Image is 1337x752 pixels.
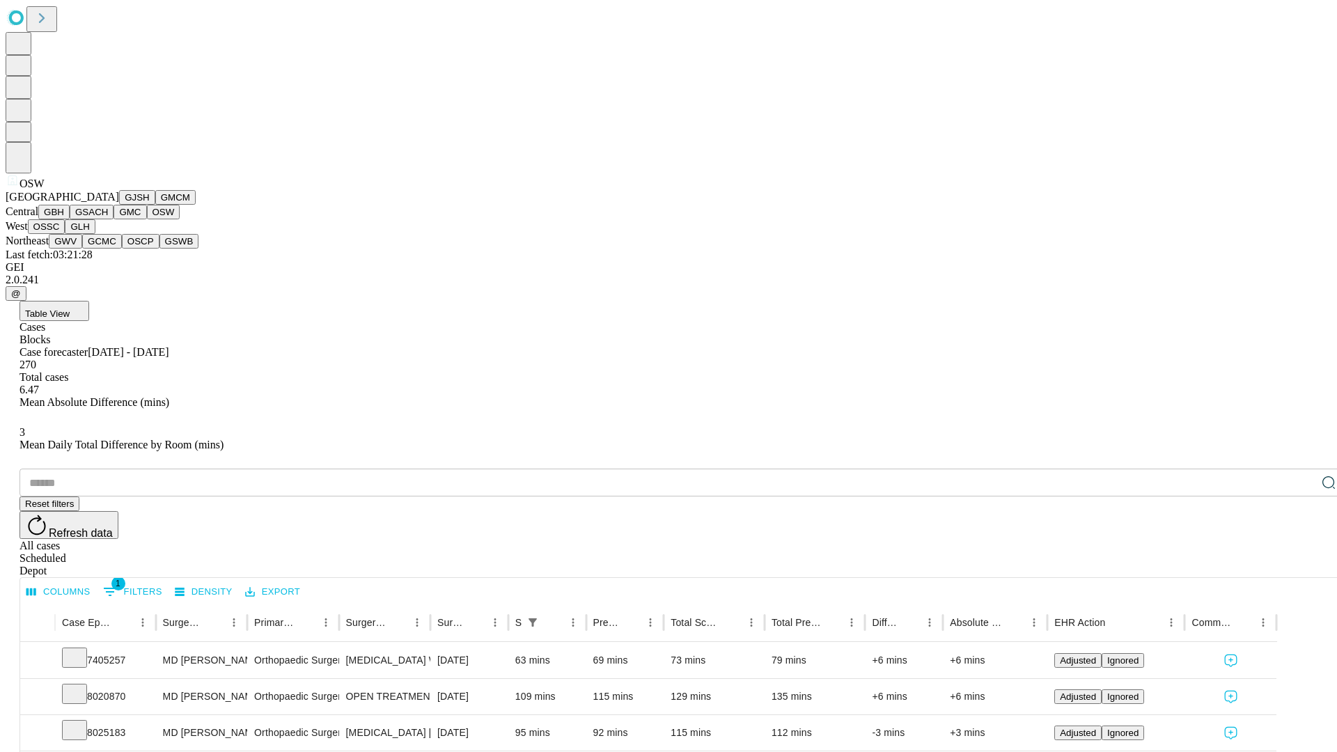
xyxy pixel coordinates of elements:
[523,613,542,632] div: 1 active filter
[19,346,88,358] span: Case forecaster
[25,308,70,319] span: Table View
[1024,613,1044,632] button: Menu
[19,496,79,511] button: Reset filters
[515,679,579,714] div: 109 mins
[1102,689,1144,704] button: Ignored
[147,205,180,219] button: OSW
[842,613,861,632] button: Menu
[544,613,563,632] button: Sort
[62,715,149,751] div: 8025183
[872,643,936,678] div: +6 mins
[1191,617,1232,628] div: Comments
[515,643,579,678] div: 63 mins
[621,613,641,632] button: Sort
[872,617,899,628] div: Difference
[772,617,822,628] div: Total Predicted Duration
[6,274,1331,286] div: 2.0.241
[346,643,423,678] div: [MEDICAL_DATA] WITH [MEDICAL_DATA] REPAIR
[437,617,464,628] div: Surgery Date
[822,613,842,632] button: Sort
[515,715,579,751] div: 95 mins
[872,715,936,751] div: -3 mins
[224,613,244,632] button: Menu
[171,581,236,603] button: Density
[1102,726,1144,740] button: Ignored
[27,721,48,746] button: Expand
[563,613,583,632] button: Menu
[297,613,316,632] button: Sort
[163,679,240,714] div: MD [PERSON_NAME]
[19,384,39,395] span: 6.47
[346,715,423,751] div: [MEDICAL_DATA] [MEDICAL_DATA]
[900,613,920,632] button: Sort
[593,617,620,628] div: Predicted In Room Duration
[23,581,94,603] button: Select columns
[6,205,38,217] span: Central
[671,617,721,628] div: Total Scheduled Duration
[6,249,93,260] span: Last fetch: 03:21:28
[6,235,49,246] span: Northeast
[82,234,122,249] button: GCMC
[437,643,501,678] div: [DATE]
[346,679,423,714] div: OPEN TREATMENT [MEDICAL_DATA]
[19,396,169,408] span: Mean Absolute Difference (mins)
[466,613,485,632] button: Sort
[111,577,125,590] span: 1
[1107,728,1139,738] span: Ignored
[772,679,859,714] div: 135 mins
[1054,726,1102,740] button: Adjusted
[722,613,742,632] button: Sort
[950,679,1040,714] div: +6 mins
[11,288,21,299] span: @
[133,613,153,632] button: Menu
[27,649,48,673] button: Expand
[254,679,331,714] div: Orthopaedic Surgery
[163,643,240,678] div: MD [PERSON_NAME]
[155,190,196,205] button: GMCM
[1054,617,1105,628] div: EHR Action
[49,234,82,249] button: GWV
[485,613,505,632] button: Menu
[872,679,936,714] div: +6 mins
[1253,613,1273,632] button: Menu
[593,715,657,751] div: 92 mins
[88,346,169,358] span: [DATE] - [DATE]
[407,613,427,632] button: Menu
[19,178,45,189] span: OSW
[671,715,758,751] div: 115 mins
[28,219,65,234] button: OSSC
[19,511,118,539] button: Refresh data
[950,643,1040,678] div: +6 mins
[515,617,522,628] div: Scheduled In Room Duration
[25,499,74,509] span: Reset filters
[114,613,133,632] button: Sort
[122,234,159,249] button: OSCP
[671,643,758,678] div: 73 mins
[1054,653,1102,668] button: Adjusted
[159,234,199,249] button: GSWB
[950,715,1040,751] div: +3 mins
[62,643,149,678] div: 7405257
[19,359,36,370] span: 270
[1060,728,1096,738] span: Adjusted
[38,205,70,219] button: GBH
[671,679,758,714] div: 129 mins
[641,613,660,632] button: Menu
[163,715,240,751] div: MD [PERSON_NAME]
[114,205,146,219] button: GMC
[950,617,1003,628] div: Absolute Difference
[119,190,155,205] button: GJSH
[920,613,939,632] button: Menu
[65,219,95,234] button: GLH
[62,617,112,628] div: Case Epic Id
[242,581,304,603] button: Export
[62,679,149,714] div: 8020870
[437,679,501,714] div: [DATE]
[1054,689,1102,704] button: Adjusted
[1234,613,1253,632] button: Sort
[163,617,203,628] div: Surgeon Name
[772,643,859,678] div: 79 mins
[27,685,48,710] button: Expand
[1005,613,1024,632] button: Sort
[346,617,386,628] div: Surgery Name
